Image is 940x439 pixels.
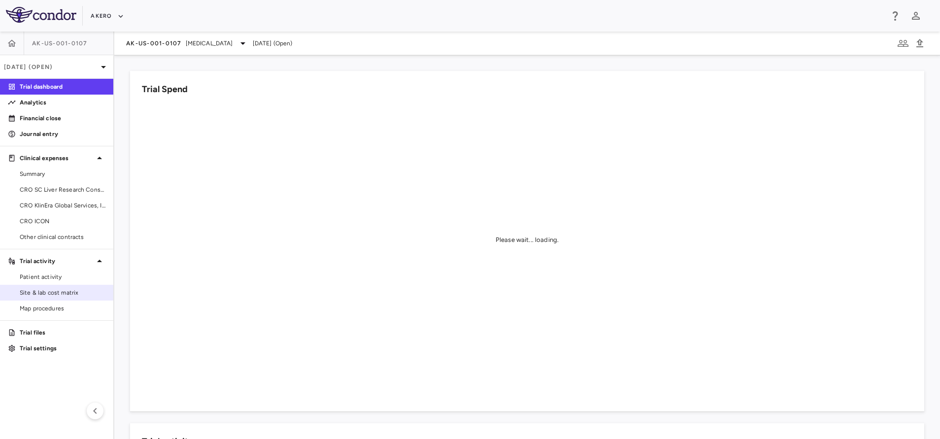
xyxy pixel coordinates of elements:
[20,98,105,107] p: Analytics
[20,169,105,178] span: Summary
[20,154,94,163] p: Clinical expenses
[20,272,105,281] span: Patient activity
[20,344,105,353] p: Trial settings
[496,236,559,244] div: Please wait... loading.
[20,114,105,123] p: Financial close
[4,63,98,71] p: [DATE] (Open)
[20,130,105,138] p: Journal entry
[253,39,293,48] span: [DATE] (Open)
[91,8,124,24] button: Akero
[20,257,94,266] p: Trial activity
[20,82,105,91] p: Trial dashboard
[20,304,105,313] span: Map procedures
[20,185,105,194] span: CRO SC Liver Research Consortium LLC
[20,288,105,297] span: Site & lab cost matrix
[32,39,88,47] span: AK-US-001-0107
[20,328,105,337] p: Trial files
[6,7,76,23] img: logo-full-SnFGN8VE.png
[186,39,233,48] span: [MEDICAL_DATA]
[142,83,188,96] h6: Trial Spend
[20,201,105,210] span: CRO KlinEra Global Services, Inc.
[20,233,105,241] span: Other clinical contracts
[20,217,105,226] span: CRO ICON
[126,39,182,47] span: AK-US-001-0107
